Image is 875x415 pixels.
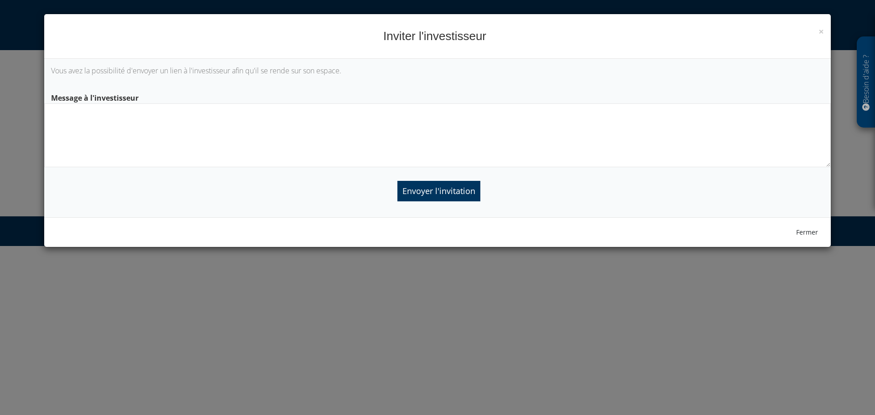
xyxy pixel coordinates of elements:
[44,90,831,103] label: Message à l'investisseur
[818,25,824,38] span: ×
[790,225,824,240] button: Fermer
[397,181,480,201] input: Envoyer l'invitation
[861,41,871,123] p: Besoin d'aide ?
[51,66,824,76] p: Vous avez la possibilité d'envoyer un lien à l'investisseur afin qu'il se rende sur son espace.
[51,28,824,45] h4: Inviter l'investisseur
